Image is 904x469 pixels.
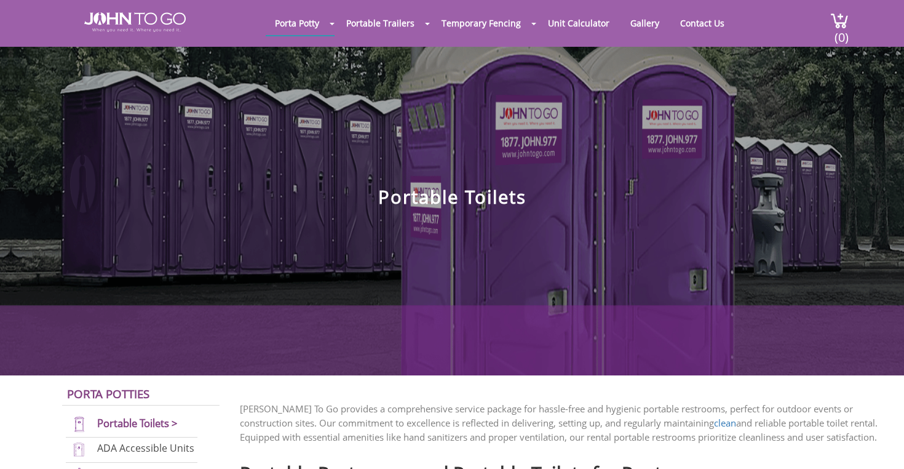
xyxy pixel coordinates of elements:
[84,12,186,32] img: JOHN to go
[66,441,92,458] img: ADA-units-new.png
[66,416,92,433] img: portable-toilets-new.png
[855,420,904,469] button: Live Chat
[671,11,734,35] a: Contact Us
[67,386,149,401] a: Porta Potties
[714,417,736,429] a: clean
[97,416,178,430] a: Portable Toilets >
[97,442,194,455] a: ADA Accessible Units
[266,11,328,35] a: Porta Potty
[834,19,849,46] span: (0)
[539,11,619,35] a: Unit Calculator
[432,11,530,35] a: Temporary Fencing
[337,11,424,35] a: Portable Trailers
[621,11,668,35] a: Gallery
[240,402,886,444] p: [PERSON_NAME] To Go provides a comprehensive service package for hassle-free and hygienic portabl...
[830,12,849,29] img: cart a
